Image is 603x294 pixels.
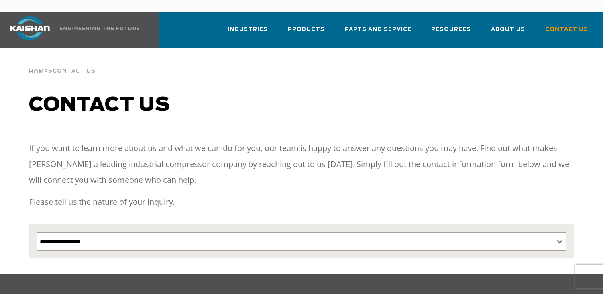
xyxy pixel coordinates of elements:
[29,96,170,115] span: Contact us
[53,69,96,74] span: Contact Us
[345,19,411,46] a: Parts and Service
[29,140,574,188] p: If you want to learn more about us and what we can do for you, our team is happy to answer any qu...
[345,25,411,34] span: Parts and Service
[29,48,96,78] div: >
[431,19,471,46] a: Resources
[491,19,525,46] a: About Us
[29,69,48,74] span: Home
[228,25,268,34] span: Industries
[29,68,48,75] a: Home
[431,25,471,34] span: Resources
[228,19,268,46] a: Industries
[288,25,325,34] span: Products
[491,25,525,34] span: About Us
[29,194,574,210] p: Please tell us the nature of your inquiry.
[60,27,139,30] img: Engineering the future
[288,19,325,46] a: Products
[545,19,588,46] a: Contact Us
[545,25,588,34] span: Contact Us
